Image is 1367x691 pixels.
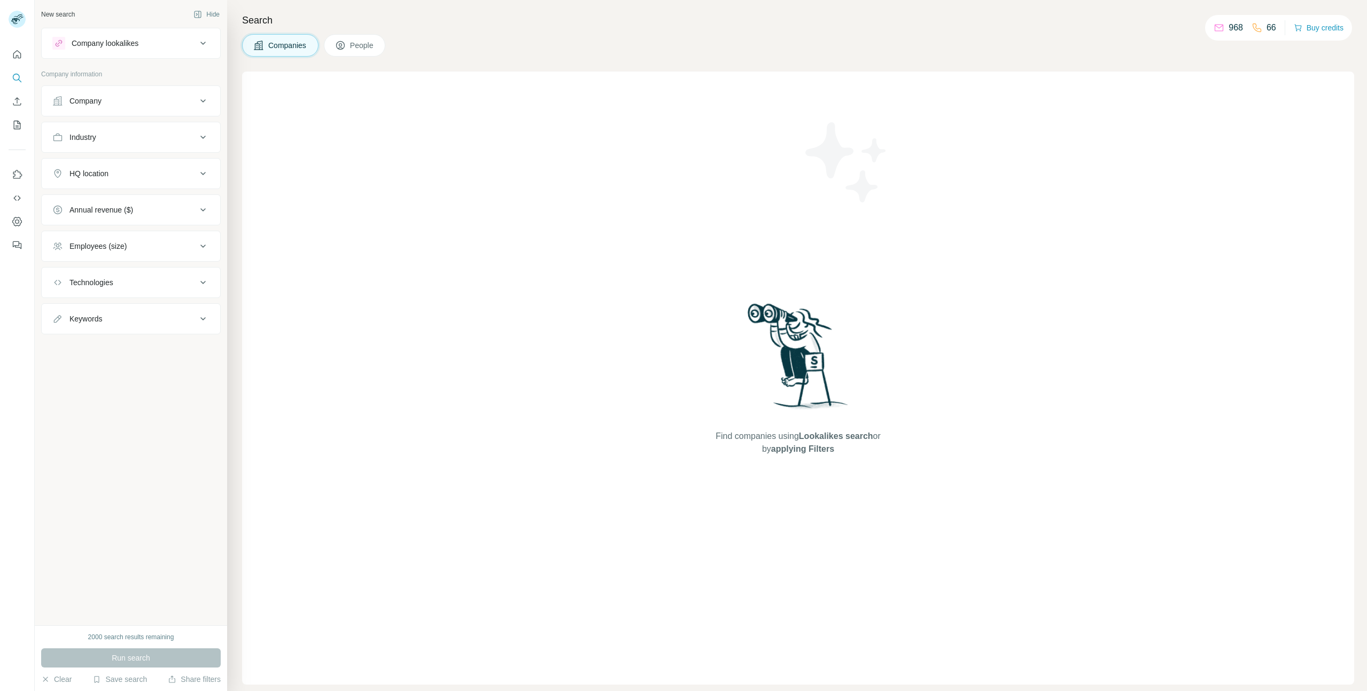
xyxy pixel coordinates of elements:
[42,233,220,259] button: Employees (size)
[42,197,220,223] button: Annual revenue ($)
[69,241,127,252] div: Employees (size)
[69,313,102,324] div: Keywords
[42,88,220,114] button: Company
[42,161,220,186] button: HQ location
[168,674,221,685] button: Share filters
[88,632,174,642] div: 2000 search results remaining
[69,168,108,179] div: HQ location
[69,132,96,143] div: Industry
[92,674,147,685] button: Save search
[42,306,220,332] button: Keywords
[9,45,26,64] button: Quick start
[799,431,873,441] span: Lookalikes search
[69,277,113,288] div: Technologies
[9,189,26,208] button: Use Surfe API
[350,40,375,51] span: People
[42,270,220,295] button: Technologies
[69,96,102,106] div: Company
[41,69,221,79] p: Company information
[186,6,227,22] button: Hide
[9,165,26,184] button: Use Surfe on LinkedIn
[1229,21,1243,34] p: 968
[9,68,26,88] button: Search
[798,114,895,210] img: Surfe Illustration - Stars
[771,444,834,453] span: applying Filters
[42,30,220,56] button: Company lookalikes
[1294,20,1343,35] button: Buy credits
[72,38,138,49] div: Company lookalikes
[743,301,854,420] img: Surfe Illustration - Woman searching with binoculars
[41,674,72,685] button: Clear
[9,115,26,135] button: My lists
[9,235,26,255] button: Feedback
[69,205,133,215] div: Annual revenue ($)
[9,212,26,231] button: Dashboard
[242,13,1354,28] h4: Search
[41,10,75,19] div: New search
[268,40,307,51] span: Companies
[1267,21,1276,34] p: 66
[42,124,220,150] button: Industry
[9,92,26,111] button: Enrich CSV
[712,430,883,456] span: Find companies using or by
